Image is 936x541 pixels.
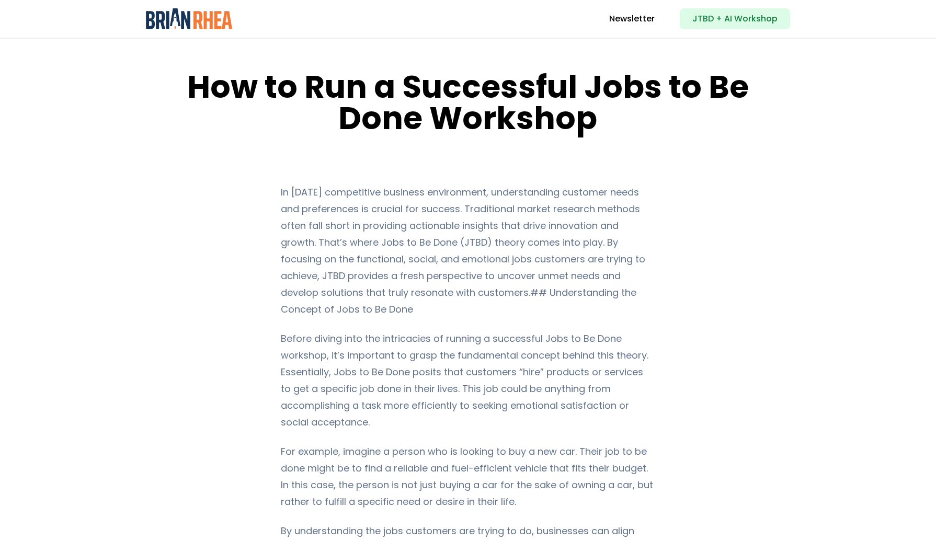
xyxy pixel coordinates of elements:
[680,8,790,29] a: JTBD + AI Workshop
[281,330,655,431] p: Before diving into the intricacies of running a successful Jobs to Be Done workshop, it’s importa...
[146,8,232,29] img: Brian Rhea
[609,13,655,25] a: Newsletter
[156,71,780,134] h1: How to Run a Successful Jobs to Be Done Workshop
[281,184,655,318] p: In [DATE] competitive business environment, understanding customer needs and preferences is cruci...
[281,443,655,510] p: For example, imagine a person who is looking to buy a new car. Their job to be done might be to f...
